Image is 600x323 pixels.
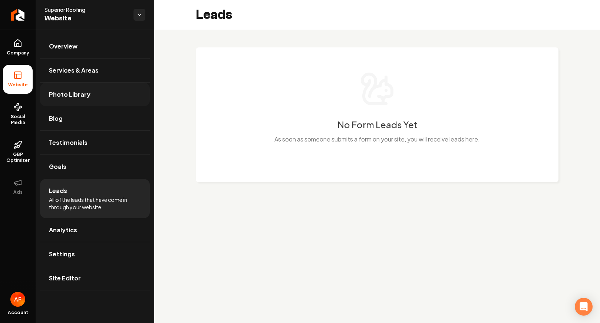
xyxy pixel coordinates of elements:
[49,66,99,75] span: Services & Areas
[274,135,480,144] p: As soon as someone submits a form on your site, you will receive leads here.
[49,90,90,99] span: Photo Library
[337,119,417,130] h3: No Form Leads Yet
[5,82,31,88] span: Website
[11,9,25,21] img: Rebolt Logo
[10,292,25,307] img: Avan Fahimi
[3,114,33,126] span: Social Media
[3,151,33,163] span: GBP Optimizer
[44,6,128,13] span: Superior Roofing
[40,83,150,106] a: Photo Library
[10,292,25,307] button: Open user button
[49,274,81,283] span: Site Editor
[40,107,150,130] a: Blog
[44,13,128,24] span: Website
[49,186,67,195] span: Leads
[40,131,150,154] a: Testimonials
[49,114,63,123] span: Blog
[49,250,75,259] span: Settings
[40,34,150,58] a: Overview
[49,42,78,51] span: Overview
[49,196,141,211] span: All of the leads that have come in through your website.
[8,310,28,316] span: Account
[196,7,232,22] h2: Leads
[4,50,32,56] span: Company
[40,266,150,290] a: Site Editor
[575,298,593,316] div: Open Intercom Messenger
[40,218,150,242] a: Analytics
[3,33,33,62] a: Company
[3,134,33,169] a: GBP Optimizer
[3,172,33,201] button: Ads
[40,155,150,179] a: Goals
[40,59,150,82] a: Services & Areas
[10,189,26,195] span: Ads
[49,226,77,234] span: Analytics
[3,97,33,131] a: Social Media
[49,138,88,147] span: Testimonials
[40,242,150,266] a: Settings
[49,162,66,171] span: Goals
